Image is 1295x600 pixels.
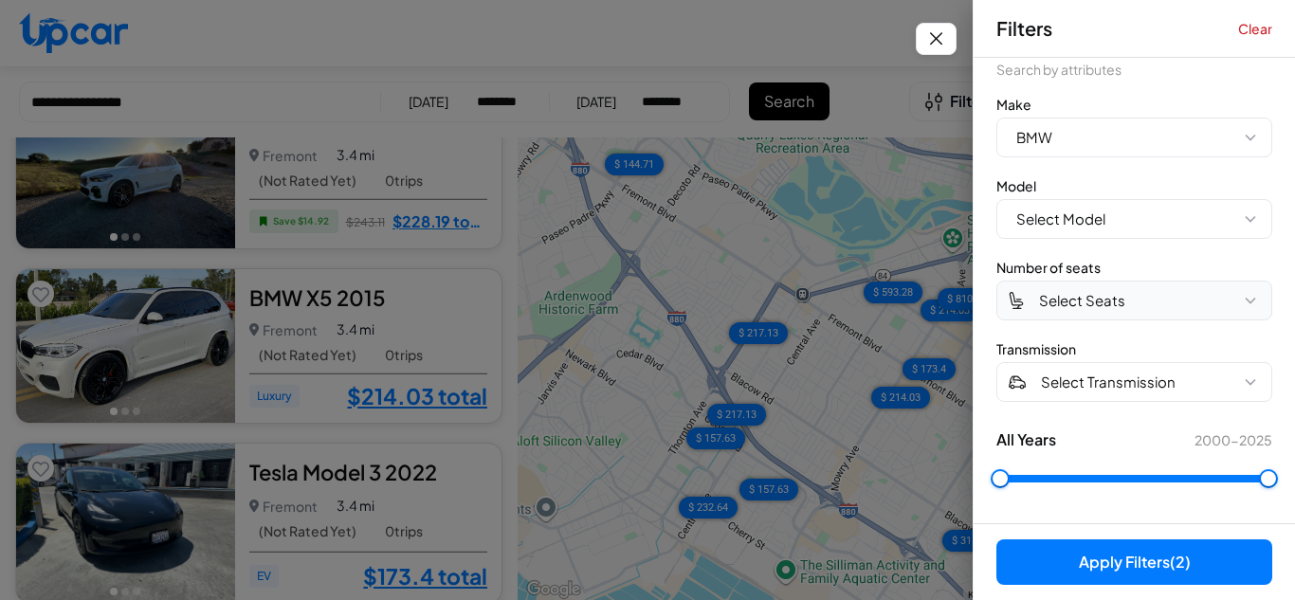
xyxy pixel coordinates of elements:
[996,15,1052,42] span: Filters
[1041,372,1176,393] span: Select Transmission
[996,176,1272,195] div: Model
[996,539,1272,585] button: Apply Filters(2)
[996,362,1272,402] button: Select Transmission
[996,118,1272,157] button: BMW
[996,281,1272,320] button: Select Seats
[996,95,1272,114] div: Make
[1016,127,1052,149] span: BMW
[1238,19,1272,38] button: Clear
[1195,430,1272,449] span: 2000 - 2025
[1016,209,1105,230] span: Select Model
[1039,290,1125,312] span: Select Seats
[916,23,957,55] button: Close filters
[996,258,1272,277] div: Number of seats
[996,428,1056,451] span: All Years
[996,339,1272,358] div: Transmission
[996,199,1272,239] button: Select Model
[996,60,1272,80] div: Search by attributes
